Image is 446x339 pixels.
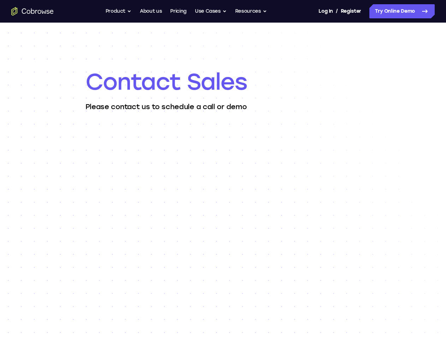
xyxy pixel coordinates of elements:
button: Product [106,4,132,18]
iframe: Form 0 [85,129,361,319]
h1: Contact Sales [85,68,361,96]
span: / [336,7,338,16]
button: Resources [235,4,267,18]
p: Please contact us to schedule a call or demo [85,102,361,112]
button: Use Cases [195,4,227,18]
a: Pricing [170,4,186,18]
a: About us [140,4,162,18]
a: Log In [319,4,333,18]
a: Register [341,4,361,18]
a: Go to the home page [11,7,54,16]
a: Try Online Demo [369,4,435,18]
